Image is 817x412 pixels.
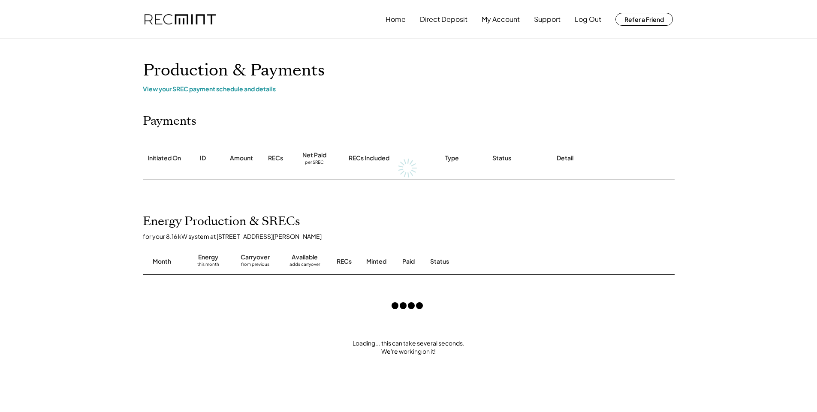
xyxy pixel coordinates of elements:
div: Carryover [241,253,270,262]
div: Paid [402,257,415,266]
div: per SREC [305,159,324,166]
div: View your SREC payment schedule and details [143,85,675,93]
div: Status [492,154,511,162]
button: Refer a Friend [615,13,673,26]
img: recmint-logotype%403x.png [145,14,216,25]
div: from previous [241,262,269,270]
div: Type [445,154,459,162]
button: My Account [482,11,520,28]
div: adds carryover [289,262,320,270]
div: RECs Included [349,154,389,162]
div: Amount [230,154,253,162]
div: Loading... this can take several seconds. We're working on it! [134,339,683,356]
div: Minted [366,257,386,266]
button: Direct Deposit [420,11,467,28]
div: Initiated On [148,154,181,162]
button: Home [386,11,406,28]
h2: Energy Production & SRECs [143,214,300,229]
div: for your 8.16 kW system at [STREET_ADDRESS][PERSON_NAME] [143,232,683,240]
div: RECs [337,257,352,266]
div: ID [200,154,206,162]
button: Log Out [575,11,601,28]
div: Detail [557,154,573,162]
div: Net Paid [302,151,326,159]
h1: Production & Payments [143,60,675,81]
div: Status [430,257,576,266]
div: Available [292,253,318,262]
div: Energy [198,253,218,262]
h2: Payments [143,114,196,129]
button: Support [534,11,561,28]
div: Month [153,257,171,266]
div: this month [197,262,219,270]
div: RECs [268,154,283,162]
